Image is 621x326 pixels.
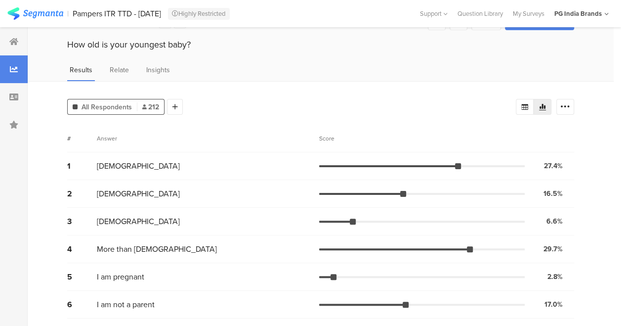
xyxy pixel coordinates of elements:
span: Insights [146,65,170,75]
a: My Surveys [508,9,549,18]
span: [DEMOGRAPHIC_DATA] [97,160,180,172]
span: Relate [110,65,129,75]
div: 29.7% [543,244,563,254]
span: All Respondents [82,102,132,112]
div: 6 [67,299,97,310]
div: 2 [67,188,97,199]
img: segmanta logo [7,7,63,20]
span: I am not a parent [97,299,155,310]
div: 4 [67,243,97,255]
div: PG India Brands [554,9,602,18]
span: Results [70,65,92,75]
div: | [67,8,69,19]
div: Highly Restricted [168,8,230,20]
span: 212 [142,102,159,112]
div: Score [319,134,340,143]
div: How old is your youngest baby? [67,38,574,51]
div: Answer [97,134,117,143]
div: 17.0% [544,299,563,310]
div: 5 [67,271,97,282]
span: More than [DEMOGRAPHIC_DATA] [97,243,217,255]
a: Question Library [453,9,508,18]
div: 1 [67,160,97,172]
div: Pampers ITR TTD - [DATE] [73,9,161,18]
div: 16.5% [543,188,563,199]
div: 6.6% [546,216,563,227]
div: # [67,134,97,143]
div: 2.8% [547,272,563,282]
span: I am pregnant [97,271,144,282]
div: 27.4% [544,161,563,171]
div: Support [420,6,448,21]
span: [DEMOGRAPHIC_DATA] [97,188,180,199]
div: 3 [67,216,97,227]
span: [DEMOGRAPHIC_DATA] [97,216,180,227]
